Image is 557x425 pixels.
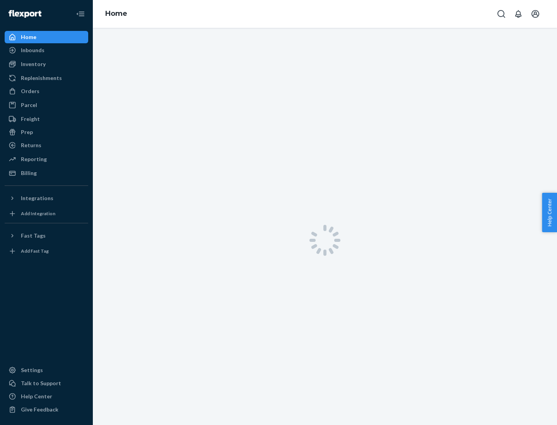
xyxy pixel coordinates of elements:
button: Open Search Box [494,6,509,22]
img: Flexport logo [9,10,41,18]
a: Talk to Support [5,377,88,389]
div: Integrations [21,194,53,202]
div: Fast Tags [21,232,46,240]
div: Reporting [21,155,47,163]
div: Inventory [21,60,46,68]
ol: breadcrumbs [99,3,133,25]
a: Replenishments [5,72,88,84]
a: Inbounds [5,44,88,56]
div: Add Fast Tag [21,248,49,254]
a: Returns [5,139,88,151]
a: Add Fast Tag [5,245,88,257]
div: Home [21,33,36,41]
a: Billing [5,167,88,179]
div: Returns [21,141,41,149]
a: Parcel [5,99,88,111]
div: Parcel [21,101,37,109]
div: Help Center [21,393,52,400]
div: Add Integration [21,210,55,217]
a: Inventory [5,58,88,70]
button: Open notifications [511,6,526,22]
button: Fast Tags [5,229,88,242]
a: Add Integration [5,207,88,220]
div: Prep [21,128,33,136]
div: Talk to Support [21,379,61,387]
div: Replenishments [21,74,62,82]
a: Prep [5,126,88,138]
div: Settings [21,366,43,374]
div: Orders [21,87,39,95]
button: Integrations [5,192,88,204]
div: Freight [21,115,40,123]
a: Freight [5,113,88,125]
a: Reporting [5,153,88,165]
a: Home [5,31,88,43]
button: Close Navigation [73,6,88,22]
button: Help Center [542,193,557,232]
div: Billing [21,169,37,177]
a: Orders [5,85,88,97]
a: Home [105,9,127,18]
a: Help Center [5,390,88,403]
a: Settings [5,364,88,376]
div: Inbounds [21,46,44,54]
div: Give Feedback [21,406,58,413]
button: Give Feedback [5,403,88,416]
button: Open account menu [528,6,543,22]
